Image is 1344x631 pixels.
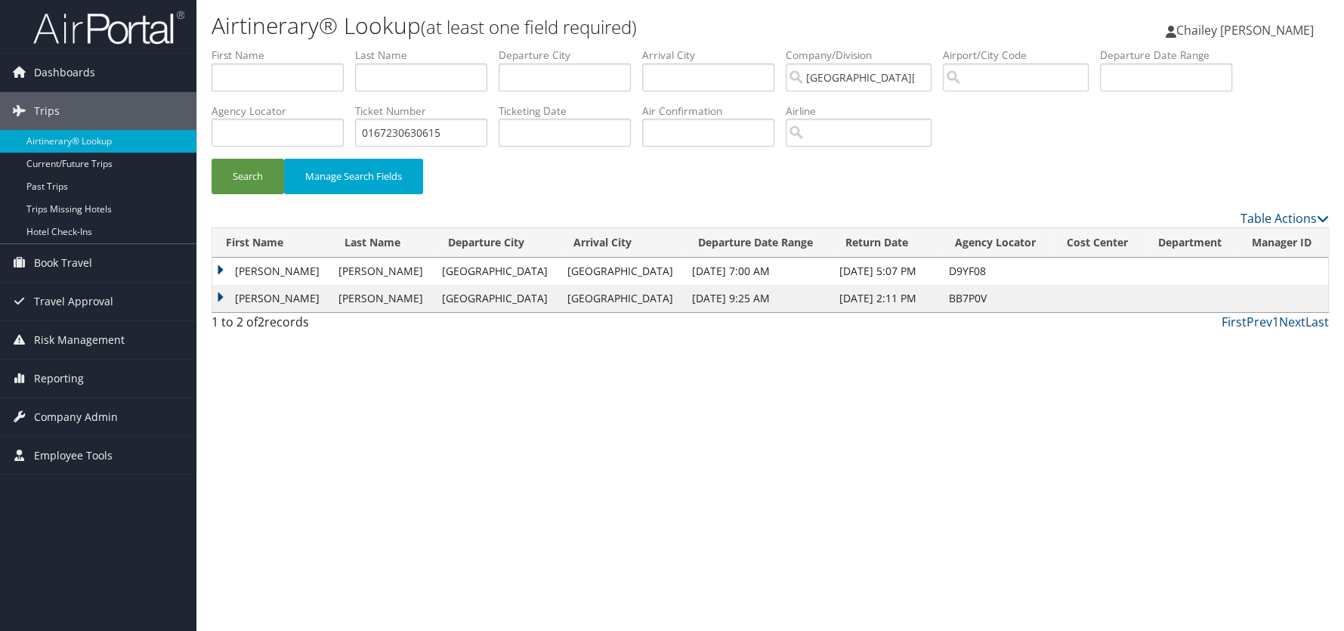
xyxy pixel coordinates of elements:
[434,228,560,258] th: Departure City: activate to sort column ascending
[34,360,84,397] span: Reporting
[642,104,786,119] label: Air Confirmation
[331,285,434,312] td: [PERSON_NAME]
[1240,210,1329,227] a: Table Actions
[1176,22,1314,39] span: Chailey [PERSON_NAME]
[34,283,113,320] span: Travel Approval
[684,258,832,285] td: [DATE] 7:00 AM
[258,314,264,330] span: 2
[1247,314,1272,330] a: Prev
[434,258,560,285] td: [GEOGRAPHIC_DATA]
[34,54,95,91] span: Dashboards
[941,285,1053,312] td: BB7P0V
[1053,228,1145,258] th: Cost Center: activate to sort column ascending
[832,228,941,258] th: Return Date: activate to sort column ascending
[33,10,184,45] img: airportal-logo.png
[1100,48,1244,63] label: Departure Date Range
[212,104,355,119] label: Agency Locator
[331,228,434,258] th: Last Name: activate to sort column ascending
[499,104,642,119] label: Ticketing Date
[355,104,499,119] label: Ticket Number
[212,285,331,312] td: [PERSON_NAME]
[832,285,941,312] td: [DATE] 2:11 PM
[34,92,60,130] span: Trips
[684,228,832,258] th: Departure Date Range: activate to sort column ascending
[355,48,499,63] label: Last Name
[560,285,685,312] td: [GEOGRAPHIC_DATA]
[1272,314,1279,330] a: 1
[1222,314,1247,330] a: First
[212,10,956,42] h1: Airtinerary® Lookup
[212,159,284,194] button: Search
[284,159,423,194] button: Manage Search Fields
[786,104,943,119] label: Airline
[34,321,125,359] span: Risk Management
[212,258,331,285] td: [PERSON_NAME]
[1305,314,1329,330] a: Last
[34,437,113,475] span: Employee Tools
[1238,228,1328,258] th: Manager ID: activate to sort column ascending
[331,258,434,285] td: [PERSON_NAME]
[941,228,1053,258] th: Agency Locator: activate to sort column ascending
[34,244,92,282] span: Book Travel
[434,285,560,312] td: [GEOGRAPHIC_DATA]
[943,48,1100,63] label: Airport/City Code
[421,14,637,39] small: (at least one field required)
[1145,228,1238,258] th: Department: activate to sort column ascending
[642,48,786,63] label: Arrival City
[786,48,943,63] label: Company/Division
[684,285,832,312] td: [DATE] 9:25 AM
[34,398,118,436] span: Company Admin
[212,313,474,339] div: 1 to 2 of records
[212,48,355,63] label: First Name
[212,228,331,258] th: First Name: activate to sort column ascending
[832,258,941,285] td: [DATE] 5:07 PM
[941,258,1053,285] td: D9YF08
[560,228,685,258] th: Arrival City: activate to sort column ascending
[560,258,685,285] td: [GEOGRAPHIC_DATA]
[499,48,642,63] label: Departure City
[1279,314,1305,330] a: Next
[1166,8,1329,53] a: Chailey [PERSON_NAME]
